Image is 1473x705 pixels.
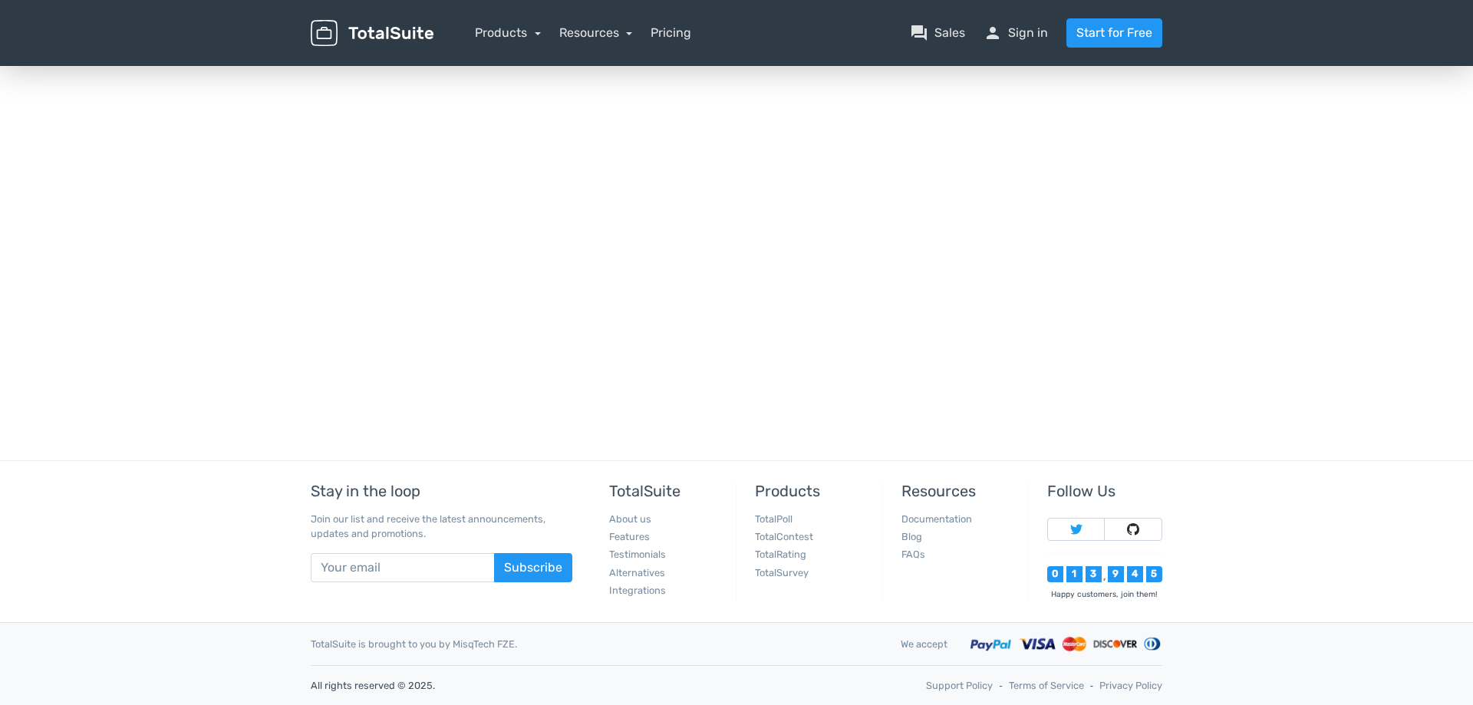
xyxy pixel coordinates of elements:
[1146,566,1162,582] div: 5
[609,531,650,542] a: Features
[889,637,959,651] div: We accept
[755,567,809,578] a: TotalSurvey
[926,678,993,693] a: Support Policy
[984,24,1002,42] span: person
[609,483,724,499] h5: TotalSuite
[1047,483,1162,499] h5: Follow Us
[901,531,922,542] a: Blog
[755,549,806,560] a: TotalRating
[1009,678,1084,693] a: Terms of Service
[1090,678,1093,693] span: ‐
[311,553,495,582] input: Your email
[651,24,691,42] a: Pricing
[755,513,793,525] a: TotalPoll
[299,637,889,651] div: TotalSuite is brought to you by MisqTech FZE.
[475,25,541,40] a: Products
[1127,523,1139,535] img: Follow TotalSuite on Github
[755,531,813,542] a: TotalContest
[494,553,572,582] button: Subscribe
[901,513,972,525] a: Documentation
[984,24,1048,42] a: personSign in
[1047,566,1063,582] div: 0
[1127,566,1143,582] div: 4
[910,24,965,42] a: question_answerSales
[1108,566,1124,582] div: 9
[1066,566,1083,582] div: 1
[609,567,665,578] a: Alternatives
[609,513,651,525] a: About us
[901,483,1017,499] h5: Resources
[559,25,633,40] a: Resources
[311,20,433,47] img: TotalSuite for WordPress
[910,24,928,42] span: question_answer
[311,678,725,693] p: All rights reserved © 2025.
[970,635,1162,653] img: Accepted payment methods
[1070,523,1083,535] img: Follow TotalSuite on Twitter
[1102,572,1108,582] div: ,
[901,549,925,560] a: FAQs
[1086,566,1102,582] div: 3
[311,483,572,499] h5: Stay in the loop
[311,512,572,541] p: Join our list and receive the latest announcements, updates and promotions.
[609,549,666,560] a: Testimonials
[1066,18,1162,48] a: Start for Free
[755,483,870,499] h5: Products
[999,678,1002,693] span: ‐
[1099,678,1162,693] a: Privacy Policy
[609,585,666,596] a: Integrations
[1047,588,1162,600] div: Happy customers, join them!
